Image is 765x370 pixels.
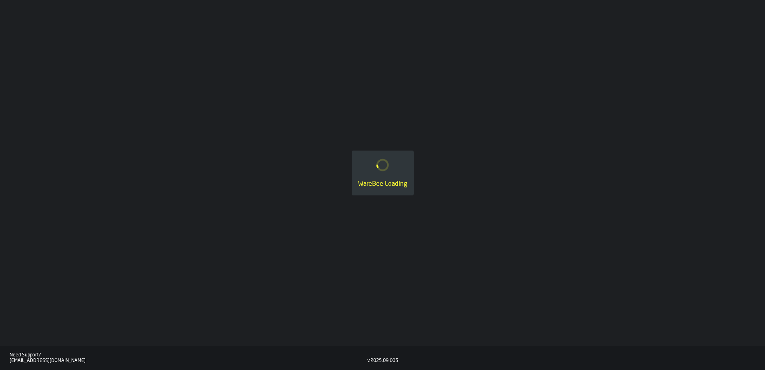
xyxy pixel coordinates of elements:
a: Need Support?[EMAIL_ADDRESS][DOMAIN_NAME] [10,352,367,364]
div: WareBee Loading [358,179,407,189]
div: 2025.09.005 [370,358,398,364]
div: v. [367,358,370,364]
div: [EMAIL_ADDRESS][DOMAIN_NAME] [10,358,367,364]
div: Need Support? [10,352,367,358]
